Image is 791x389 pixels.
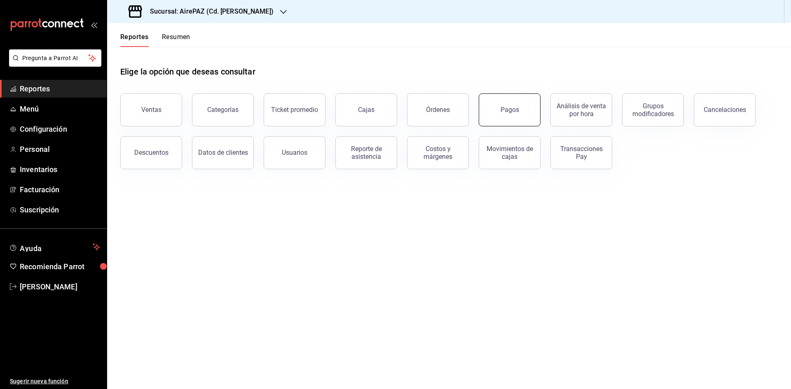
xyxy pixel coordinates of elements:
[407,136,469,169] button: Costos y márgenes
[134,149,168,156] div: Descuentos
[20,242,89,252] span: Ayuda
[412,145,463,161] div: Costos y márgenes
[120,33,149,47] button: Reportes
[479,93,541,126] button: Pagos
[556,145,607,161] div: Transacciones Pay
[20,83,100,94] span: Reportes
[162,33,190,47] button: Resumen
[22,54,89,63] span: Pregunta a Parrot AI
[9,49,101,67] button: Pregunta a Parrot AI
[407,93,469,126] button: Órdenes
[358,106,374,114] div: Cajas
[198,149,248,156] div: Datos de clientes
[20,103,100,114] span: Menú
[627,102,679,118] div: Grupos modificadores
[335,136,397,169] button: Reporte de asistencia
[694,93,756,126] button: Cancelaciones
[271,106,318,114] div: Ticket promedio
[143,7,274,16] h3: Sucursal: AirePAZ (Cd. [PERSON_NAME])
[426,106,450,114] div: Órdenes
[550,136,612,169] button: Transacciones Pay
[120,93,182,126] button: Ventas
[10,377,100,386] span: Sugerir nueva función
[20,144,100,155] span: Personal
[6,60,101,68] a: Pregunta a Parrot AI
[20,123,100,135] span: Configuración
[207,106,239,114] div: Categorías
[91,21,97,28] button: open_drawer_menu
[550,93,612,126] button: Análisis de venta por hora
[264,93,325,126] button: Ticket promedio
[622,93,684,126] button: Grupos modificadores
[20,164,100,175] span: Inventarios
[484,145,535,161] div: Movimientos de cajas
[192,136,254,169] button: Datos de clientes
[20,184,100,195] span: Facturación
[192,93,254,126] button: Categorías
[501,106,519,114] div: Pagos
[556,102,607,118] div: Análisis de venta por hora
[341,145,392,161] div: Reporte de asistencia
[120,33,190,47] div: navigation tabs
[282,149,307,156] div: Usuarios
[20,261,100,272] span: Recomienda Parrot
[704,106,746,114] div: Cancelaciones
[20,281,100,292] span: [PERSON_NAME]
[479,136,541,169] button: Movimientos de cajas
[20,204,100,215] span: Suscripción
[141,106,161,114] div: Ventas
[120,65,255,78] h1: Elige la opción que deseas consultar
[264,136,325,169] button: Usuarios
[120,136,182,169] button: Descuentos
[335,93,397,126] button: Cajas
